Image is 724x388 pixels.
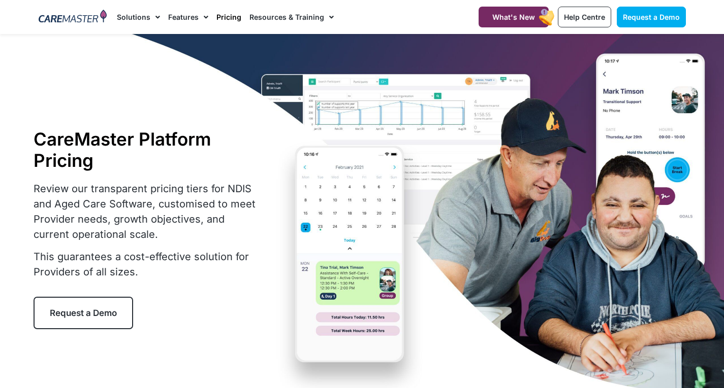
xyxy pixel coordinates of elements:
a: What's New [479,7,549,27]
a: Request a Demo [34,297,133,329]
p: This guarantees a cost-effective solution for Providers of all sizes. [34,249,262,279]
span: Request a Demo [623,13,680,21]
h1: CareMaster Platform Pricing [34,128,262,171]
span: What's New [492,13,535,21]
span: Request a Demo [50,308,117,318]
a: Request a Demo [617,7,686,27]
img: CareMaster Logo [39,10,107,25]
p: Review our transparent pricing tiers for NDIS and Aged Care Software, customised to meet Provider... [34,181,262,242]
span: Help Centre [564,13,605,21]
a: Help Centre [558,7,611,27]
